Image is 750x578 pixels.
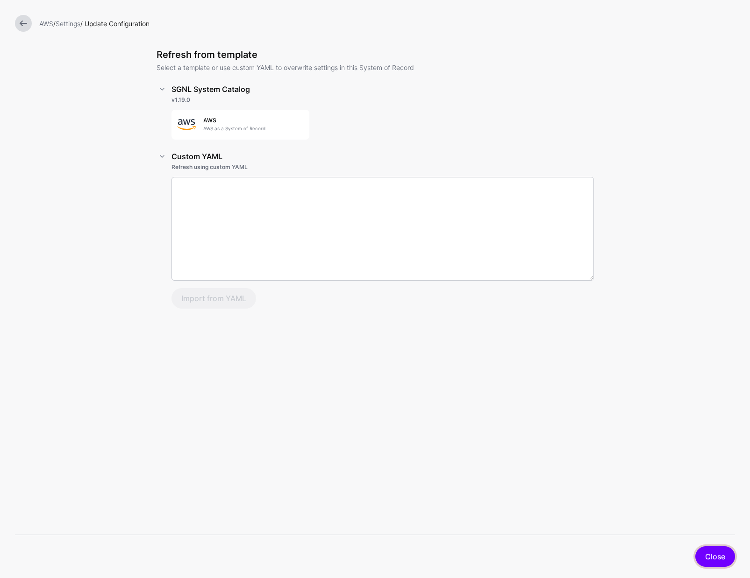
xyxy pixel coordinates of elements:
[171,96,190,103] strong: v1.19.0
[203,117,304,124] h5: AWS
[171,152,594,161] h3: Custom YAML
[177,115,196,134] img: svg+xml;base64,PHN2ZyB4bWxucz0iaHR0cDovL3d3dy53My5vcmcvMjAwMC9zdmciIHhtbG5zOnhsaW5rPSJodHRwOi8vd3...
[157,63,594,72] p: Select a template or use custom YAML to overwrite settings in this System of Record
[36,19,739,28] div: / / Update Configuration
[56,20,80,28] a: Settings
[695,546,735,567] a: Close
[39,20,53,28] a: AWS
[203,125,304,132] p: AWS as a System of Record
[171,85,594,94] h3: SGNL System Catalog
[157,49,594,60] h3: Refresh from template
[171,163,248,170] strong: Refresh using custom YAML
